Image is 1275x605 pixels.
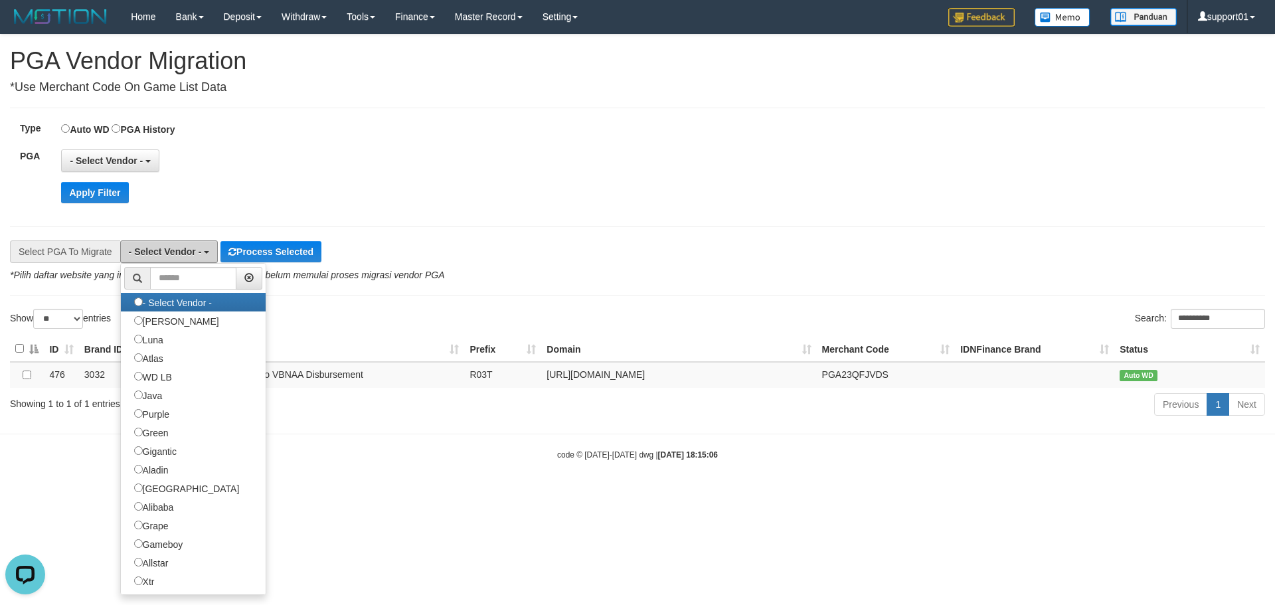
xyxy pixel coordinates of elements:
label: Gameboy [121,535,197,553]
td: [URL][DOMAIN_NAME] [541,362,816,388]
td: 476 [44,362,78,388]
a: Previous [1154,393,1207,416]
input: [GEOGRAPHIC_DATA] [134,483,143,492]
img: Button%20Memo.svg [1035,8,1090,27]
td: PGA23QFJVDS [817,362,956,388]
label: PGA History [112,122,175,136]
input: Gameboy [134,539,143,548]
span: Auto WD [1120,370,1157,381]
input: Auto WD [61,124,70,133]
input: Gigantic [134,446,143,455]
input: Java [134,390,143,399]
h1: PGA Vendor Migration [10,48,1265,74]
label: Grape [121,516,182,535]
span: - Select Vendor - [70,155,143,166]
a: Next [1229,393,1265,416]
label: Auto WD [61,122,109,136]
th: IDNFinance Brand: activate to sort column ascending [955,336,1114,362]
td: Rajabandot IDNToto VBNAA Disbursement [181,362,464,388]
th: Prefix: activate to sort column ascending [464,336,541,362]
label: PGA [10,149,61,163]
label: WD LB [121,367,185,386]
th: Merchant Code: activate to sort column ascending [817,336,956,362]
label: Search: [1135,309,1265,329]
th: Name: activate to sort column ascending [181,336,464,362]
img: MOTION_logo.png [10,7,111,27]
img: Feedback.jpg [948,8,1015,27]
input: Search: [1171,309,1265,329]
input: Allstar [134,558,143,566]
label: Xtr [121,572,168,590]
input: Alibaba [134,502,143,511]
label: Alibaba [121,497,187,516]
h4: *Use Merchant Code On Game List Data [10,81,1265,94]
label: [GEOGRAPHIC_DATA] [121,479,253,497]
input: PGA History [112,124,120,133]
input: - Select Vendor - [134,298,143,306]
button: - Select Vendor - [61,149,159,172]
img: panduan.png [1110,8,1177,26]
input: Xtr [134,576,143,585]
label: Type [10,122,61,135]
small: code © [DATE]-[DATE] dwg | [557,450,718,460]
input: Aladin [134,465,143,474]
button: Apply Filter [61,182,128,203]
td: 3032 [79,362,181,388]
label: Luna [121,330,177,349]
strong: [DATE] 18:15:06 [658,450,718,460]
label: Atlas [121,349,177,367]
a: 1 [1207,393,1229,416]
i: *Pilih daftar website yang ingin dipindahkan terlebih dahulu sebelum memulai proses migrasi vendo... [10,270,444,280]
th: Status: activate to sort column ascending [1114,336,1265,362]
th: Brand ID*: activate to sort column ascending [79,336,181,362]
label: Java [121,386,176,404]
input: Grape [134,521,143,529]
label: Gigantic [121,442,190,460]
input: Purple [134,409,143,418]
label: Green [121,423,182,442]
label: Aladin [121,460,182,479]
div: Showing 1 to 1 of 1 entries (filtered from 1,128 total entries) [10,392,521,410]
label: Allstar [121,553,182,572]
button: - Select Vendor - [120,240,218,263]
input: WD LB [134,372,143,381]
td: R03T [464,362,541,388]
input: [PERSON_NAME] [134,316,143,325]
label: - Select Vendor - [121,293,225,311]
button: Open LiveChat chat widget [5,5,45,45]
button: Process Selected [220,241,321,262]
th: Domain: activate to sort column ascending [541,336,816,362]
span: - Select Vendor - [129,246,202,257]
div: Select PGA To Migrate [10,240,120,263]
input: Luna [134,335,143,343]
input: Green [134,428,143,436]
label: Show entries [10,309,111,329]
th: ID: activate to sort column ascending [44,336,78,362]
label: [PERSON_NAME] [121,311,232,330]
input: Atlas [134,353,143,362]
label: Purple [121,404,183,423]
select: Showentries [33,309,83,329]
